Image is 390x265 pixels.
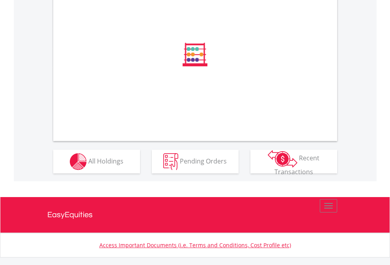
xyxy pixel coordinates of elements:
[88,156,123,165] span: All Holdings
[268,150,297,167] img: transactions-zar-wht.png
[99,241,291,249] a: Access Important Documents (i.e. Terms and Conditions, Cost Profile etc)
[47,197,343,233] a: EasyEquities
[53,150,140,173] button: All Holdings
[250,150,337,173] button: Recent Transactions
[180,156,227,165] span: Pending Orders
[163,153,178,170] img: pending_instructions-wht.png
[152,150,239,173] button: Pending Orders
[70,153,87,170] img: holdings-wht.png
